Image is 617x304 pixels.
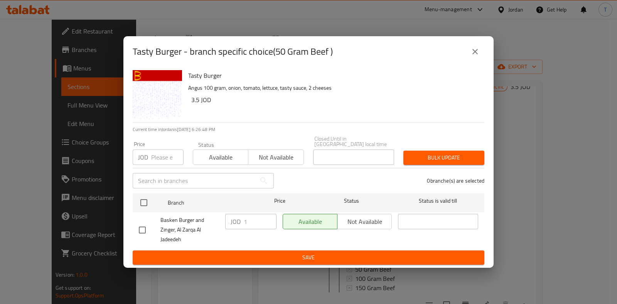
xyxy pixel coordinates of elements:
[251,152,300,163] span: Not available
[231,217,241,226] p: JOD
[138,153,148,162] p: JOD
[191,94,478,105] h6: 3.5 JOD
[398,196,478,206] span: Status is valid till
[139,253,478,262] span: Save
[168,198,248,208] span: Branch
[193,149,248,165] button: Available
[254,196,305,206] span: Price
[244,214,276,229] input: Please enter price
[151,149,184,165] input: Please enter price
[133,45,333,58] h2: Tasty Burger - branch specific choice(50 Gram Beef )
[133,250,484,265] button: Save
[466,42,484,61] button: close
[133,173,256,188] input: Search in branches
[403,151,484,165] button: Bulk update
[196,152,245,163] span: Available
[410,153,478,163] span: Bulk update
[133,70,182,119] img: Tasty Burger
[133,126,484,133] p: Current time in Jordan is [DATE] 6:26:48 PM
[248,149,303,165] button: Not available
[312,196,392,206] span: Status
[160,215,219,244] span: Basken Burger and Zinger, Al Zarqa Al Jadeedeh
[188,83,478,93] p: Angus 100 gram, onion, tomato, lettuce, tasty sauce, 2 cheeses
[427,177,484,185] p: 0 branche(s) are selected
[188,70,478,81] h6: Tasty Burger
